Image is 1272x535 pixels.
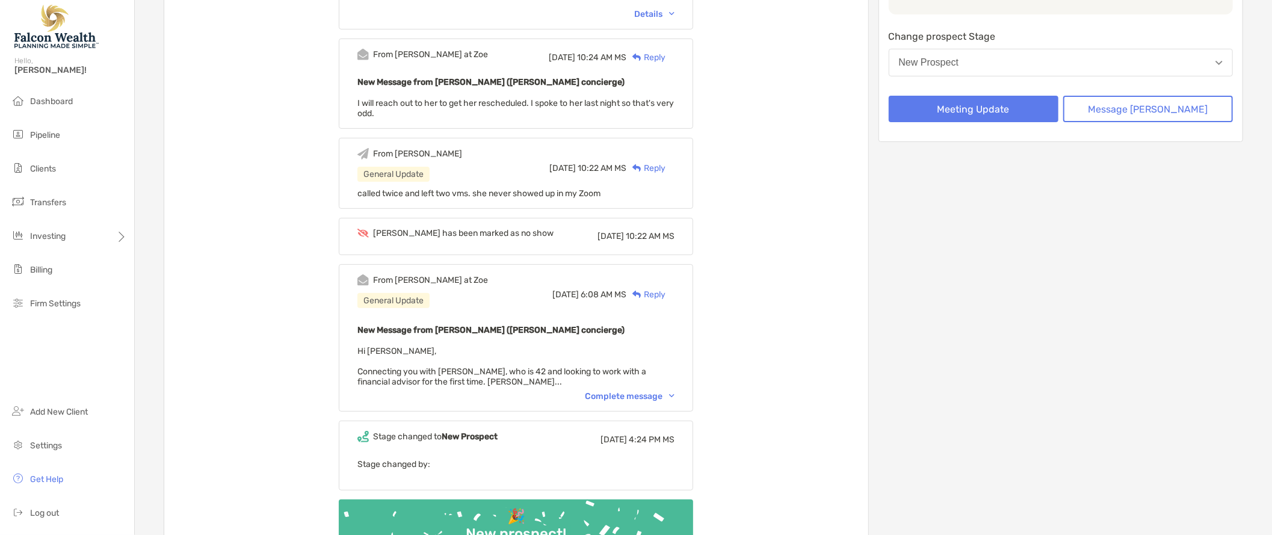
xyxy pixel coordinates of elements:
[585,391,675,401] div: Complete message
[30,474,63,484] span: Get Help
[11,194,25,209] img: transfers icon
[442,431,498,442] b: New Prospect
[632,54,641,61] img: Reply icon
[899,57,959,68] div: New Prospect
[11,404,25,418] img: add_new_client icon
[549,163,576,173] span: [DATE]
[11,438,25,452] img: settings icon
[373,49,488,60] div: From [PERSON_NAME] at Zoe
[357,325,625,335] b: New Message from [PERSON_NAME] ([PERSON_NAME] concierge)
[357,431,369,442] img: Event icon
[626,231,675,241] span: 10:22 AM MS
[11,295,25,310] img: firm-settings icon
[889,49,1233,76] button: New Prospect
[11,93,25,108] img: dashboard icon
[357,49,369,60] img: Event icon
[357,167,430,182] div: General Update
[549,52,575,63] span: [DATE]
[669,394,675,398] img: Chevron icon
[632,291,641,298] img: Reply icon
[30,231,66,241] span: Investing
[626,51,665,64] div: Reply
[889,29,1233,44] p: Change prospect Stage
[357,188,600,199] span: called twice and left two vms. she never showed up in my Zoom
[11,262,25,276] img: billing icon
[632,164,641,172] img: Reply icon
[373,149,462,159] div: From [PERSON_NAME]
[373,431,498,442] div: Stage changed to
[357,77,625,87] b: New Message from [PERSON_NAME] ([PERSON_NAME] concierge)
[30,407,88,417] span: Add New Client
[357,98,674,119] span: I will reach out to her to get her rescheduled. I spoke to her last night so that's very odd.
[11,161,25,175] img: clients icon
[30,298,81,309] span: Firm Settings
[11,228,25,243] img: investing icon
[577,52,626,63] span: 10:24 AM MS
[626,162,665,175] div: Reply
[1215,61,1223,65] img: Open dropdown arrow
[14,5,99,48] img: Falcon Wealth Planning Logo
[30,197,66,208] span: Transfers
[357,229,369,238] img: Event icon
[30,164,56,174] span: Clients
[357,274,369,286] img: Event icon
[14,65,127,75] span: [PERSON_NAME]!
[30,265,52,275] span: Billing
[357,148,369,159] img: Event icon
[373,275,488,285] div: From [PERSON_NAME] at Zoe
[373,228,554,238] div: [PERSON_NAME] has been marked as no show
[357,346,646,387] span: Hi [PERSON_NAME], Connecting you with [PERSON_NAME], who is 42 and looking to work with a financi...
[626,288,665,301] div: Reply
[11,471,25,486] img: get-help icon
[30,96,73,107] span: Dashboard
[357,293,430,308] div: General Update
[581,289,626,300] span: 6:08 AM MS
[634,9,675,19] div: Details
[357,457,675,472] p: Stage changed by:
[578,163,626,173] span: 10:22 AM MS
[30,508,59,518] span: Log out
[1063,96,1233,122] button: Message [PERSON_NAME]
[552,289,579,300] span: [DATE]
[502,508,530,525] div: 🎉
[597,231,624,241] span: [DATE]
[11,127,25,141] img: pipeline icon
[669,12,675,16] img: Chevron icon
[30,130,60,140] span: Pipeline
[600,434,627,445] span: [DATE]
[629,434,675,445] span: 4:24 PM MS
[889,96,1058,122] button: Meeting Update
[30,441,62,451] span: Settings
[11,505,25,519] img: logout icon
